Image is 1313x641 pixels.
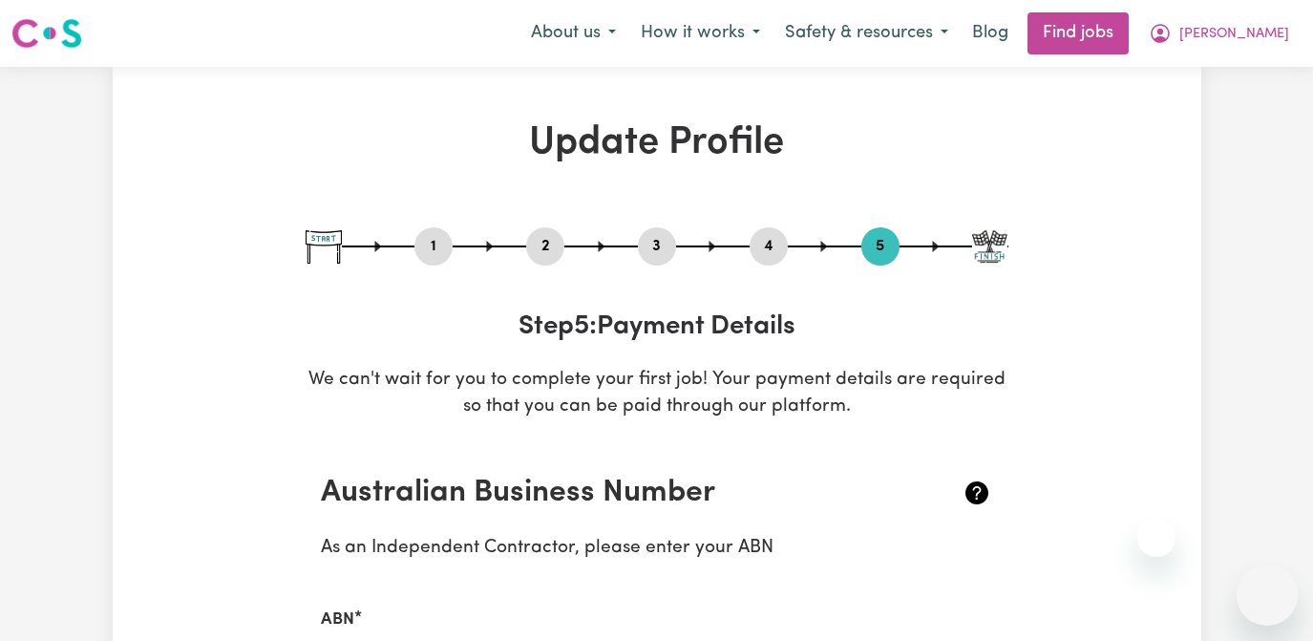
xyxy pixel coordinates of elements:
button: Go to step 5 [861,234,900,259]
h3: Step 5 : Payment Details [306,311,1008,344]
img: Careseekers logo [11,16,82,51]
button: About us [519,13,628,53]
button: Go to step 2 [526,234,564,259]
iframe: Close message [1137,519,1175,557]
a: Blog [961,12,1020,54]
h1: Update Profile [306,120,1008,166]
button: How it works [628,13,773,53]
button: Safety & resources [773,13,961,53]
label: ABN [321,608,354,632]
button: Go to step 1 [414,234,453,259]
p: We can't wait for you to complete your first job! Your payment details are required so that you c... [306,367,1008,422]
p: As an Independent Contractor, please enter your ABN [321,535,993,563]
h2: Australian Business Number [321,475,881,511]
a: Careseekers logo [11,11,82,55]
button: My Account [1136,13,1302,53]
span: [PERSON_NAME] [1179,24,1289,45]
button: Go to step 3 [638,234,676,259]
a: Find jobs [1027,12,1129,54]
button: Go to step 4 [750,234,788,259]
iframe: Button to launch messaging window [1237,565,1298,626]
